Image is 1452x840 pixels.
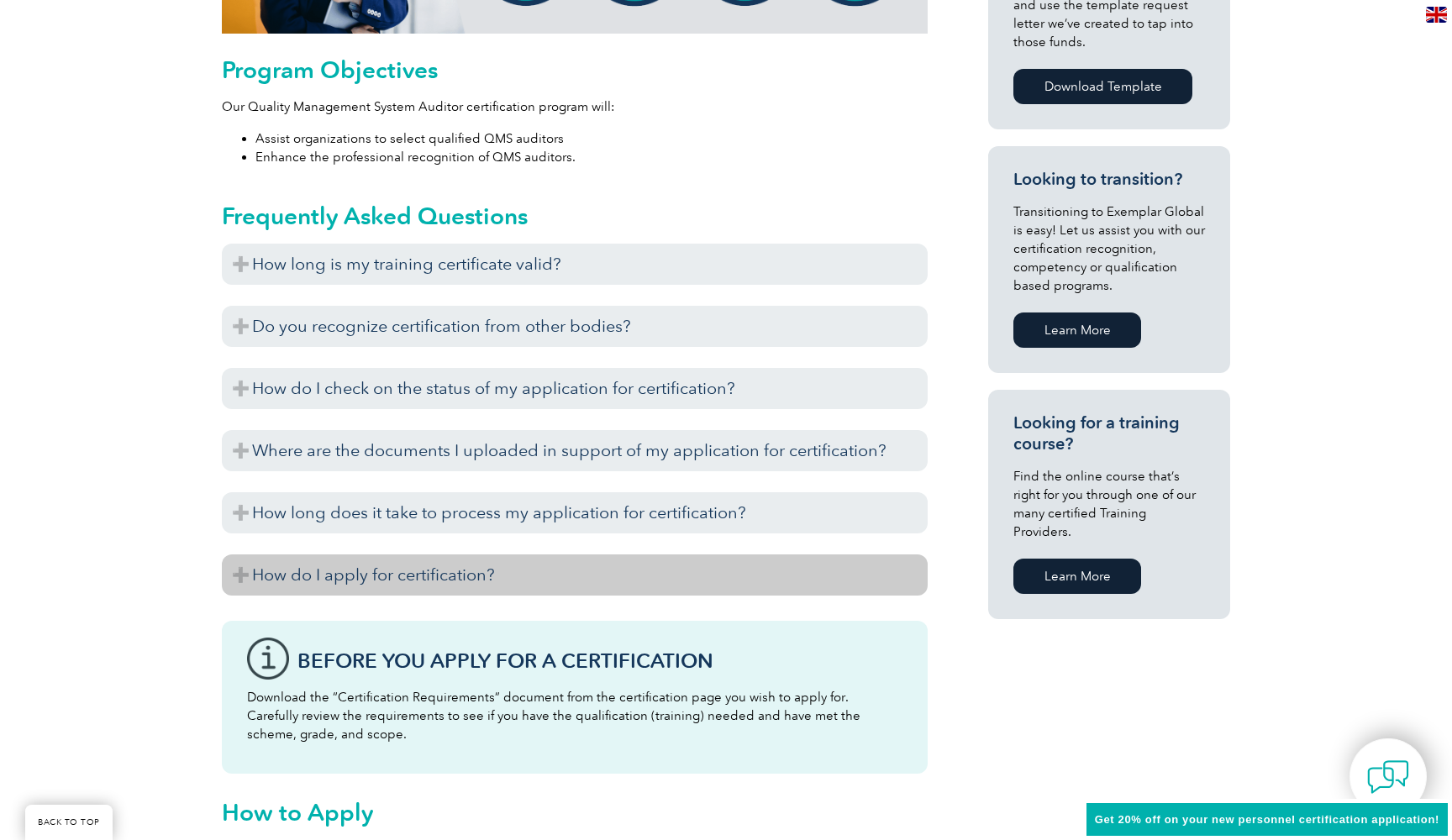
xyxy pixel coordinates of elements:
p: Our Quality Management System Auditor certification program will: [222,97,928,116]
p: Find the online course that’s right for you through one of our many certified Training Providers. [1013,467,1205,541]
h3: How long is my training certificate valid? [222,244,928,285]
h2: Frequently Asked Questions [222,202,928,229]
a: BACK TO TOP [25,805,113,840]
p: Download the “Certification Requirements” document from the certification page you wish to apply ... [247,688,902,743]
h2: Program Objectives [222,56,928,83]
h3: How do I check on the status of my application for certification? [222,368,928,409]
li: Assist organizations to select qualified QMS auditors [255,129,928,148]
img: contact-chat.png [1367,756,1409,798]
h3: Before You Apply For a Certification [297,650,902,671]
span: Get 20% off on your new personnel certification application! [1095,813,1439,826]
li: Enhance the professional recognition of QMS auditors. [255,148,928,166]
h3: Looking to transition? [1013,169,1205,190]
a: Learn More [1013,559,1141,594]
h3: Where are the documents I uploaded in support of my application for certification? [222,430,928,471]
a: Download Template [1013,69,1192,104]
h2: How to Apply [222,799,928,826]
a: Learn More [1013,312,1141,348]
h3: How do I apply for certification? [222,554,928,596]
h3: How long does it take to process my application for certification? [222,492,928,533]
h3: Looking for a training course? [1013,412,1205,454]
h3: Do you recognize certification from other bodies? [222,306,928,347]
img: en [1426,7,1447,23]
p: Transitioning to Exemplar Global is easy! Let us assist you with our certification recognition, c... [1013,202,1205,295]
